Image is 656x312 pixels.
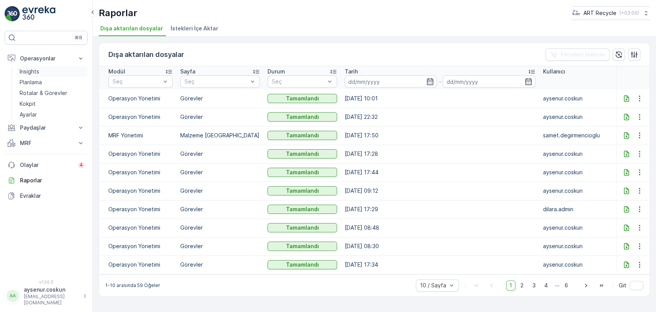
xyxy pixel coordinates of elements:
[5,120,88,135] button: Paydaşlar
[286,113,319,121] p: Tamamlandı
[572,6,650,20] button: ART Recycle(+03:00)
[561,280,571,290] span: 6
[180,150,260,158] p: Görevler
[543,169,613,176] p: aysenur.coskun
[543,95,613,102] p: aysenur.coskun
[543,68,565,75] p: Kullanıcı
[180,113,260,121] p: Görevler
[108,169,173,176] p: Operasyon Yönetimi
[24,286,79,294] p: aysenur.coskun
[22,6,55,22] img: logo_light-DOdMpM7g.png
[267,112,337,122] button: Tamamlandı
[517,280,527,290] span: 2
[619,10,639,16] p: ( +03:00 )
[286,224,319,232] p: Tamamlandı
[543,205,613,213] p: dilara.admin
[184,78,248,85] p: Seç
[20,192,85,200] p: Evraklar
[341,145,539,163] td: [DATE] 17:28
[267,94,337,103] button: Tamamlandı
[267,186,337,195] button: Tamamlandı
[5,157,88,173] a: Olaylar4
[506,280,515,290] span: 1
[180,187,260,195] p: Görevler
[20,111,37,118] p: Ayarlar
[267,68,285,75] p: Durum
[108,205,173,213] p: Operasyon Yönetimi
[572,9,580,17] img: image_23.png
[5,6,20,22] img: logo
[267,242,337,251] button: Tamamlandı
[543,242,613,250] p: aysenur.coskun
[341,255,539,274] td: [DATE] 17:34
[545,48,609,61] button: Filtreleri temizle
[267,260,337,269] button: Tamamlandı
[180,169,260,176] p: Görevler
[99,7,137,19] p: Raporlar
[108,150,173,158] p: Operasyon Yönetimi
[105,282,160,289] p: 1-10 arasında 59 Öğeler
[108,113,173,121] p: Operasyon Yönetimi
[286,261,319,269] p: Tamamlandı
[341,108,539,126] td: [DATE] 22:32
[5,286,88,306] button: AAaysenur.coskun[EMAIL_ADDRESS][DOMAIN_NAME]
[267,205,337,214] button: Tamamlandı
[20,124,72,132] p: Paydaşlar
[345,68,358,75] p: Tarih
[20,161,73,169] p: Olaylar
[341,89,539,108] td: [DATE] 10:01
[108,187,173,195] p: Operasyon Yönetimi
[438,77,441,86] p: -
[108,261,173,269] p: Operasyon Yönetimi
[267,131,337,140] button: Tamamlandı
[180,68,195,75] p: Sayfa
[180,205,260,213] p: Görevler
[345,75,437,88] input: dd/mm/yyyy
[555,280,560,290] p: ...
[286,242,319,250] p: Tamamlandı
[17,88,88,98] a: Rotalar & Görevler
[286,95,319,102] p: Tamamlandı
[24,294,79,306] p: [EMAIL_ADDRESS][DOMAIN_NAME]
[7,290,19,302] div: AA
[583,9,616,17] p: ART Recycle
[443,75,535,88] input: dd/mm/yyyy
[5,188,88,204] a: Evraklar
[286,169,319,176] p: Tamamlandı
[17,77,88,88] a: Planlama
[286,150,319,158] p: Tamamlandı
[267,168,337,177] button: Tamamlandı
[267,223,337,232] button: Tamamlandı
[5,51,88,66] button: Operasyonlar
[108,242,173,250] p: Operasyon Yönetimi
[272,78,325,85] p: Seç
[267,149,337,159] button: Tamamlandı
[286,187,319,195] p: Tamamlandı
[20,68,39,75] p: Insights
[529,280,539,290] span: 3
[561,51,605,58] p: Filtreleri temizle
[108,95,173,102] p: Operasyon Yönetimi
[543,132,613,139] p: samet.degirmencioglu
[20,55,72,62] p: Operasyonlar
[17,66,88,77] a: Insights
[17,109,88,120] a: Ayarlar
[108,132,173,139] p: MRF Yönetimi
[341,200,539,219] td: [DATE] 17:29
[113,78,161,85] p: Seç
[543,150,613,158] p: aysenur.coskun
[180,95,260,102] p: Görevler
[20,139,72,147] p: MRF
[541,280,551,290] span: 4
[543,224,613,232] p: aysenur.coskun
[75,35,82,41] p: ⌘B
[5,173,88,188] a: Raporlar
[543,187,613,195] p: aysenur.coskun
[20,78,42,86] p: Planlama
[341,182,539,200] td: [DATE] 09:12
[543,261,613,269] p: aysenur.coskun
[108,49,184,60] p: Dışa aktarılan dosyalar
[108,68,125,75] p: Modül
[341,237,539,255] td: [DATE] 08:30
[341,163,539,182] td: [DATE] 17:44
